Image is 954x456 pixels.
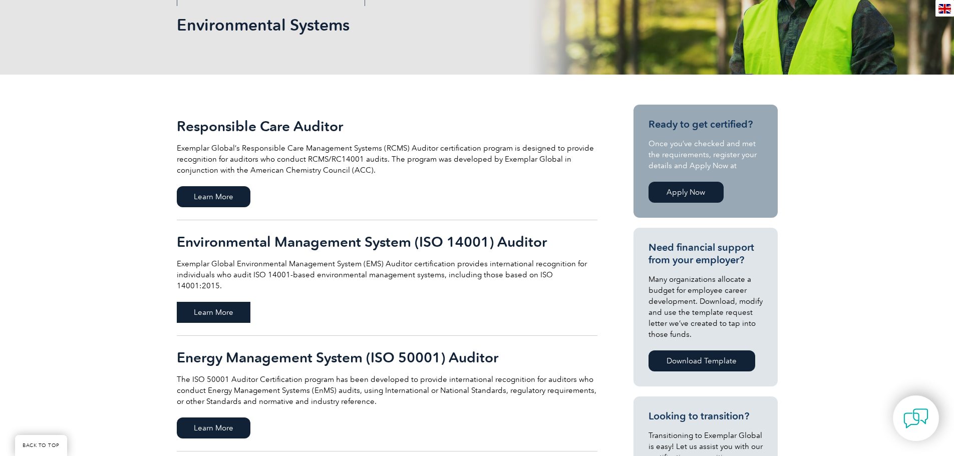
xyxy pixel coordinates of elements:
h2: Environmental Management System (ISO 14001) Auditor [177,234,597,250]
p: Once you’ve checked and met the requirements, register your details and Apply Now at [649,138,763,171]
h3: Need financial support from your employer? [649,241,763,266]
p: Exemplar Global Environmental Management System (EMS) Auditor certification provides internationa... [177,258,597,291]
h2: Responsible Care Auditor [177,118,597,134]
p: The ISO 50001 Auditor Certification program has been developed to provide international recogniti... [177,374,597,407]
a: Responsible Care Auditor Exemplar Global’s Responsible Care Management Systems (RCMS) Auditor cer... [177,105,597,220]
p: Exemplar Global’s Responsible Care Management Systems (RCMS) Auditor certification program is des... [177,143,597,176]
a: Energy Management System (ISO 50001) Auditor The ISO 50001 Auditor Certification program has been... [177,336,597,451]
a: Environmental Management System (ISO 14001) Auditor Exemplar Global Environmental Management Syst... [177,220,597,336]
h1: Environmental Systems [177,15,561,35]
h3: Ready to get certified? [649,118,763,131]
a: Download Template [649,350,755,371]
h2: Energy Management System (ISO 50001) Auditor [177,349,597,365]
a: BACK TO TOP [15,435,67,456]
h3: Looking to transition? [649,410,763,422]
img: contact-chat.png [903,406,928,431]
span: Learn More [177,302,250,323]
img: en [938,4,951,14]
span: Learn More [177,417,250,438]
span: Learn More [177,186,250,207]
a: Apply Now [649,182,724,203]
p: Many organizations allocate a budget for employee career development. Download, modify and use th... [649,274,763,340]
